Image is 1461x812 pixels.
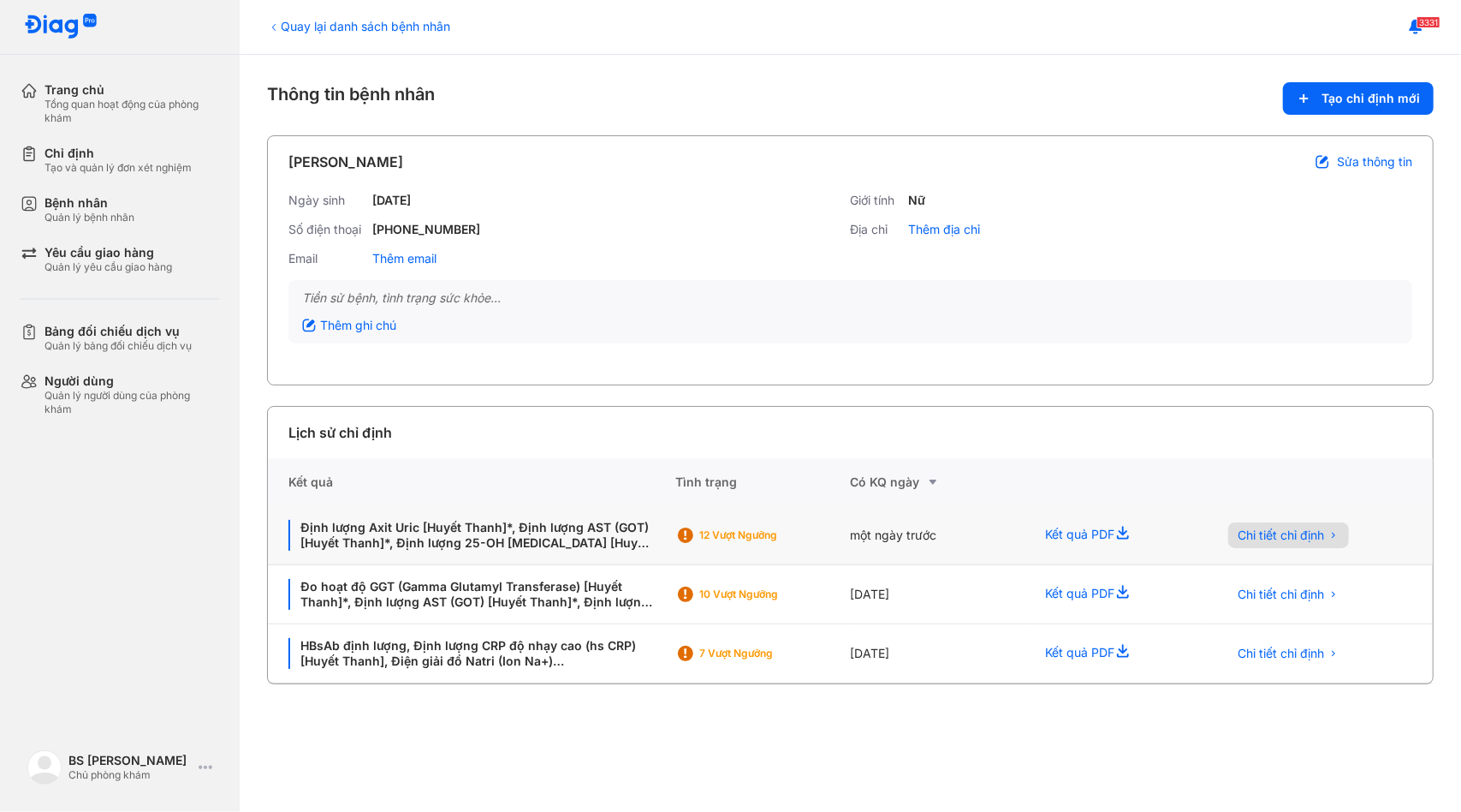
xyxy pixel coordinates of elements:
div: Quản lý yêu cầu giao hàng [45,260,172,274]
span: Tạo chỉ định mới [1321,91,1420,106]
button: Tạo chỉ định mới [1283,82,1434,115]
div: Tình trạng [675,458,850,506]
div: BS [PERSON_NAME] [68,753,192,768]
button: Chi tiết chỉ định [1228,522,1349,548]
div: Quay lại danh sách bệnh nhân [267,17,450,35]
div: Thông tin bệnh nhân [267,82,1434,115]
div: Nữ [909,193,926,208]
div: [PERSON_NAME] [288,152,403,172]
button: Chi tiết chỉ định [1228,582,1349,607]
div: Đo hoạt độ GGT (Gamma Glutamyl Transferase) [Huyết Thanh]*, Định lượng AST (GOT) [Huyết Thanh]*, ... [288,579,655,610]
span: Chi tiết chỉ định [1238,587,1325,602]
button: Chi tiết chỉ định [1228,641,1349,666]
div: [PHONE_NUMBER] [372,222,480,237]
div: Yêu cầu giao hàng [45,245,172,260]
div: Kết quả PDF [1025,506,1208,565]
div: Kết quả PDF [1025,565,1208,624]
div: Quản lý bảng đối chiếu dịch vụ [45,339,192,353]
div: Tạo và quản lý đơn xét nghiệm [45,161,192,175]
div: 7 Vượt ngưỡng [699,647,836,660]
div: Tổng quan hoạt động của phòng khám [45,98,219,125]
div: Tiền sử bệnh, tình trạng sức khỏe... [302,290,1399,306]
div: Địa chỉ [851,222,902,237]
div: Thêm email [372,251,437,266]
div: Định lượng Axit Uric [Huyết Thanh]*, Định lượng AST (GOT) [Huyết Thanh]*, Định lượng 25-OH [MEDIC... [288,520,655,551]
div: một ngày trước [850,506,1024,565]
div: Email [288,251,365,266]
div: Quản lý bệnh nhân [45,211,134,224]
div: [DATE] [850,565,1024,624]
div: Chỉ định [45,146,192,161]
div: Lịch sử chỉ định [288,422,392,443]
div: Số điện thoại [288,222,365,237]
span: Chi tiết chỉ định [1238,646,1325,661]
div: Thêm địa chỉ [909,222,981,237]
div: Ngày sinh [288,193,365,208]
img: logo [24,14,98,40]
img: logo [27,750,62,785]
div: [DATE] [850,624,1024,684]
div: Bảng đối chiếu dịch vụ [45,324,192,339]
div: 12 Vượt ngưỡng [699,528,836,542]
div: Giới tính [851,193,902,208]
div: Trang chủ [45,82,219,98]
div: [DATE] [372,193,411,208]
div: Người dùng [45,373,219,389]
div: HBsAb định lượng, Định lượng CRP độ nhạy cao (hs CRP) [Huyết Thanh], Điện giải đồ Natri (Ion Na+)... [288,638,655,669]
div: 10 Vượt ngưỡng [699,588,836,601]
span: 3331 [1416,16,1440,28]
div: Quản lý người dùng của phòng khám [45,389,219,416]
div: Có KQ ngày [850,472,1024,493]
span: Sửa thông tin [1337,154,1412,170]
div: Bệnh nhân [45,195,134,211]
div: Kết quả [268,458,675,506]
span: Chi tiết chỉ định [1238,528,1325,543]
div: Thêm ghi chú [302,318,396,333]
div: Kết quả PDF [1025,624,1208,684]
div: Chủ phòng khám [68,768,192,782]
